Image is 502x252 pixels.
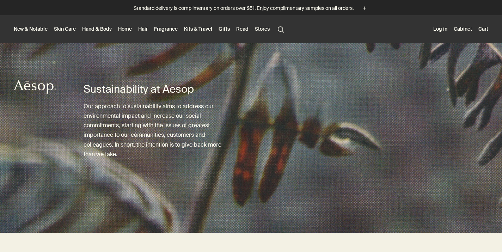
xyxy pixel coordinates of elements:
[84,82,223,96] h1: Sustainability at Aesop
[84,102,223,159] p: Our approach to sustainability aims to address our environmental impact and increase our social c...
[477,24,490,33] button: Cart
[432,15,490,43] nav: supplementary
[12,24,49,33] button: New & Notable
[432,24,449,33] button: Log in
[12,78,58,98] a: Aesop
[134,5,354,12] p: Standard delivery is complimentary on orders over $51. Enjoy complimentary samples on all orders.
[235,24,250,33] a: Read
[117,24,133,33] a: Home
[81,24,113,33] a: Hand & Body
[217,24,231,33] a: Gifts
[134,4,368,12] button: Standard delivery is complimentary on orders over $51. Enjoy complimentary samples on all orders.
[12,15,287,43] nav: primary
[275,22,287,36] button: Open search
[14,80,56,94] svg: Aesop
[253,24,271,33] button: Stores
[53,24,77,33] a: Skin Care
[153,24,179,33] a: Fragrance
[183,24,214,33] a: Kits & Travel
[137,24,149,33] a: Hair
[452,24,473,33] a: Cabinet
